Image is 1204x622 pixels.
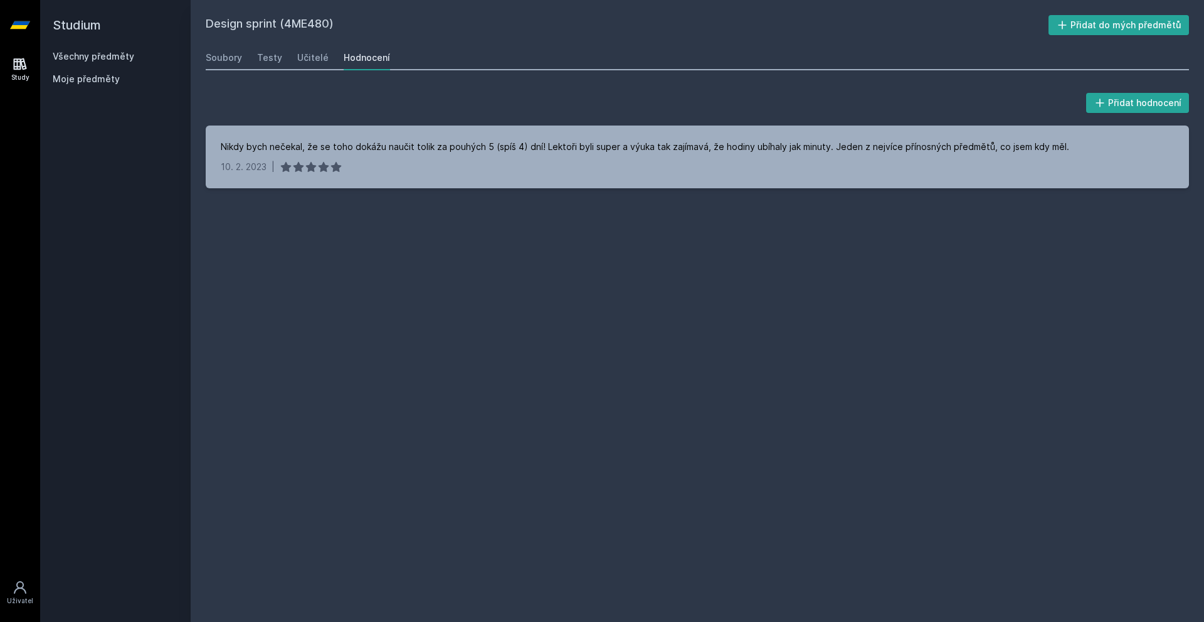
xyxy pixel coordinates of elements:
a: Study [3,50,38,88]
div: | [272,161,275,173]
div: Učitelé [297,51,329,64]
div: Uživatel [7,596,33,606]
div: 10. 2. 2023 [221,161,267,173]
a: Soubory [206,45,242,70]
button: Přidat do mých předmětů [1048,15,1190,35]
div: Nikdy bych nečekal, že se toho dokážu naučit tolik za pouhých 5 (spíš 4) dní! Lektoři byli super ... [221,141,1069,153]
button: Přidat hodnocení [1086,93,1190,113]
a: Testy [257,45,282,70]
div: Testy [257,51,282,64]
a: Všechny předměty [53,51,134,62]
div: Hodnocení [344,51,390,64]
div: Soubory [206,51,242,64]
a: Hodnocení [344,45,390,70]
h2: Design sprint (4ME480) [206,15,1048,35]
a: Uživatel [3,574,38,612]
a: Učitelé [297,45,329,70]
div: Study [11,73,29,82]
span: Moje předměty [53,73,120,85]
